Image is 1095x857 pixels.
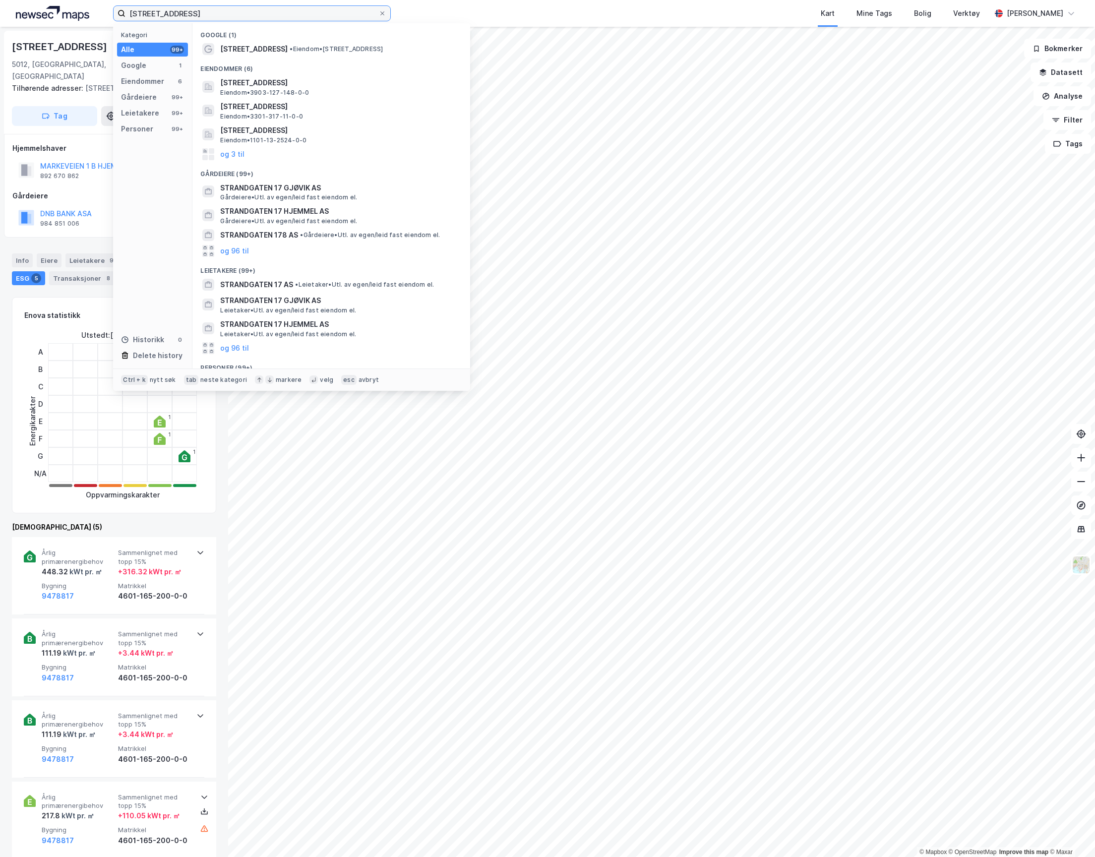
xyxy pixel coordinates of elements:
div: kWt pr. ㎡ [61,729,96,740]
img: Z [1072,555,1091,574]
button: 9478817 [42,672,74,684]
span: Gårdeiere • Utl. av egen/leid fast eiendom el. [220,193,357,201]
span: Sammenlignet med topp 15% [118,793,190,810]
span: Matrikkel [118,826,190,834]
span: Årlig primærenergibehov [42,549,114,566]
div: Hjemmelshaver [12,142,216,154]
span: Matrikkel [118,582,190,590]
span: [STREET_ADDRESS] [220,43,288,55]
input: Søk på adresse, matrikkel, gårdeiere, leietakere eller personer [125,6,378,21]
div: Personer (99+) [192,356,470,374]
span: Årlig primærenergibehov [42,793,114,810]
span: STRANDGATEN 17 GJØVIK AS [220,295,458,306]
div: 4601-165-200-0-0 [118,753,190,765]
div: 448.32 [42,566,102,578]
div: Google [121,60,146,71]
div: tab [184,375,199,385]
span: Leietaker • Utl. av egen/leid fast eiendom el. [220,306,356,314]
span: • [295,281,298,288]
span: [STREET_ADDRESS] [220,101,458,113]
span: Eiendom • 3903-127-148-0-0 [220,89,309,97]
span: Tilhørende adresser: [12,84,85,92]
div: Bolig [914,7,931,19]
div: F [34,430,47,447]
div: neste kategori [200,376,247,384]
span: Sammenlignet med topp 15% [118,549,190,566]
button: Datasett [1031,62,1091,82]
span: Bygning [42,826,114,834]
button: 9478817 [42,590,74,602]
div: nytt søk [150,376,176,384]
div: 111.19 [42,647,96,659]
div: Kategori [121,31,188,39]
div: Ctrl + k [121,375,148,385]
div: Verktøy [953,7,980,19]
span: Gårdeiere • Utl. av egen/leid fast eiendom el. [300,231,440,239]
div: 5012, [GEOGRAPHIC_DATA], [GEOGRAPHIC_DATA] [12,59,137,82]
div: 984 851 006 [40,220,79,228]
div: 6 [176,77,184,85]
div: Energikarakter [27,396,39,446]
div: Enova statistikk [24,309,80,321]
button: Tag [12,106,97,126]
span: • [290,45,293,53]
span: Matrikkel [118,744,190,753]
div: Eiendommer (6) [192,57,470,75]
span: Eiendom • 3301-317-11-0-0 [220,113,303,121]
div: Eiere [37,253,61,267]
div: 99+ [170,93,184,101]
button: Tags [1045,134,1091,154]
div: velg [320,376,333,384]
div: Gårdeiere [12,190,216,202]
div: 1 [168,414,171,420]
div: Oppvarmingskarakter [86,489,160,501]
button: og 96 til [220,245,249,257]
div: D [34,395,47,413]
div: + 3.44 kWt pr. ㎡ [118,647,174,659]
span: Bygning [42,582,114,590]
div: Historikk [121,334,164,346]
a: OpenStreetMap [949,849,997,856]
div: A [34,343,47,361]
iframe: Chat Widget [1045,809,1095,857]
div: + 3.44 kWt pr. ㎡ [118,729,174,740]
div: 4601-165-200-0-0 [118,672,190,684]
button: og 96 til [220,342,249,354]
div: kWt pr. ㎡ [61,647,96,659]
div: Kontrollprogram for chat [1045,809,1095,857]
span: Leietaker • Utl. av egen/leid fast eiendom el. [220,330,356,338]
span: Gårdeiere • Utl. av egen/leid fast eiendom el. [220,217,357,225]
div: 1 [168,431,171,437]
div: 0 [176,336,184,344]
span: Bygning [42,663,114,672]
div: 4601-165-200-0-0 [118,590,190,602]
span: Eiendom • [STREET_ADDRESS] [290,45,383,53]
div: Leietakere [121,107,159,119]
span: Matrikkel [118,663,190,672]
div: Eiendommer [121,75,164,87]
span: Sammenlignet med topp 15% [118,630,190,647]
div: 1 [193,449,195,455]
a: Improve this map [999,849,1048,856]
div: Mine Tags [856,7,892,19]
span: Sammenlignet med topp 15% [118,712,190,729]
div: Personer [121,123,153,135]
div: + 316.32 kWt pr. ㎡ [118,566,182,578]
span: [STREET_ADDRESS] [220,124,458,136]
div: ESG [12,271,45,285]
div: G [34,447,47,465]
div: E [34,413,47,430]
div: Utstedt : [DATE] - [DATE] [81,329,164,341]
div: 9 [107,255,117,265]
span: [STREET_ADDRESS] [220,77,458,89]
div: 8 [103,273,113,283]
span: • [300,231,303,239]
span: Leietaker • Utl. av egen/leid fast eiendom el. [295,281,434,289]
span: STRANDGATEN 17 AS [220,279,293,291]
div: Transaksjoner [49,271,117,285]
img: logo.a4113a55bc3d86da70a041830d287a7e.svg [16,6,89,21]
div: 99+ [170,46,184,54]
div: Delete history [133,350,182,362]
div: Google (1) [192,23,470,41]
div: 99+ [170,109,184,117]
